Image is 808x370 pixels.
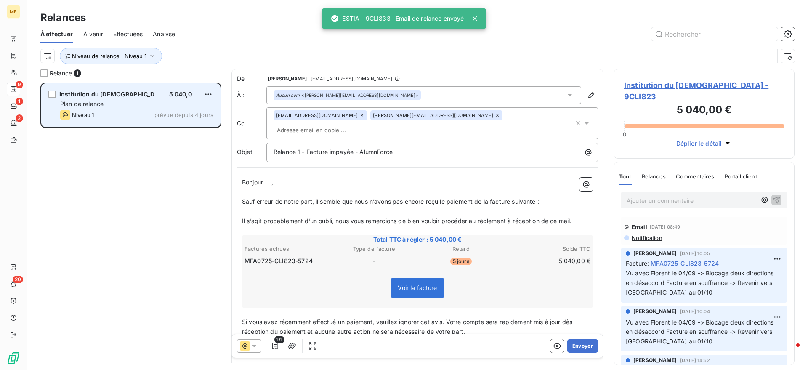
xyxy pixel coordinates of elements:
[626,259,649,268] span: Facture :
[651,27,778,41] input: Rechercher
[237,91,266,99] label: À :
[450,258,472,265] span: 5 jours
[680,251,710,256] span: [DATE] 10:05
[40,83,221,370] div: grid
[624,102,784,119] h3: 5 040,00 €
[16,98,23,105] span: 1
[245,257,313,265] span: MFA0725-CLI823-5724
[40,30,73,38] span: À effectuer
[74,69,81,77] span: 1
[633,308,677,315] span: [PERSON_NAME]
[154,112,213,118] span: prévue depuis 4 jours
[16,81,23,88] span: 9
[650,224,680,229] span: [DATE] 08:49
[242,318,574,335] span: Si vous avez récemment effectué un paiement, veuillez ignorer cet avis. Votre compte sera rapidem...
[59,91,168,98] span: Institution du [DEMOGRAPHIC_DATA]
[50,69,72,77] span: Relance
[113,30,143,38] span: Effectuées
[633,357,677,364] span: [PERSON_NAME]
[242,217,572,224] span: Il s’agit probablement d’un oubli, nous vous remercions de bien vouloir procéder au règlement à r...
[779,341,800,362] iframe: Intercom live chat
[626,319,776,345] span: Vu avec Florent le 04/09 -> Blocage deux directions en désaccord Facture en souffrance -> Revenir...
[237,119,266,128] label: Cc :
[274,336,284,343] span: 1/1
[16,114,23,122] span: 2
[242,198,539,205] span: Sauf erreur de notre part, il semble que nous n’avons pas encore reçu le paiement de la facture s...
[676,173,715,180] span: Commentaires
[626,269,776,296] span: Vu avec Florent le 04/09 -> Blocage deux directions en désaccord Facture en souffrance -> Revenir...
[567,339,598,353] button: Envoyer
[276,92,300,98] em: Aucun nom
[632,224,647,230] span: Email
[505,245,591,253] th: Solde TTC
[624,80,784,102] span: Institution du [DEMOGRAPHIC_DATA] - 9CLI823
[237,75,266,83] span: De :
[271,178,273,186] span: ,
[7,5,20,19] div: ME
[651,259,719,268] span: MFA0725-CLI823-5724
[276,92,418,98] div: <[PERSON_NAME][EMAIL_ADDRESS][DOMAIN_NAME]>
[680,358,710,363] span: [DATE] 14:52
[398,284,437,291] span: Voir la facture
[169,91,202,98] span: 5 040,00 €
[331,245,417,253] th: Type de facture
[631,234,662,241] span: Notification
[676,139,722,148] span: Déplier le détail
[13,276,23,283] span: 20
[619,173,632,180] span: Tout
[373,113,493,118] span: [PERSON_NAME][EMAIL_ADDRESS][DOMAIN_NAME]
[725,173,757,180] span: Portail client
[153,30,175,38] span: Analyse
[237,148,256,155] span: Objet :
[268,76,307,81] span: [PERSON_NAME]
[418,245,504,253] th: Retard
[72,53,146,59] span: Niveau de relance : Niveau 1
[308,76,392,81] span: - [EMAIL_ADDRESS][DOMAIN_NAME]
[680,309,710,314] span: [DATE] 10:04
[60,48,162,64] button: Niveau de relance : Niveau 1
[276,113,358,118] span: [EMAIL_ADDRESS][DOMAIN_NAME]
[72,112,94,118] span: Niveau 1
[60,100,104,107] span: Plan de relance
[40,10,86,25] h3: Relances
[505,256,591,266] td: 5 040,00 €
[7,351,20,365] img: Logo LeanPay
[243,235,592,244] span: Total TTC à régler : 5 040,00 €
[623,131,626,138] span: 0
[242,178,263,186] span: Bonjour
[274,124,371,136] input: Adresse email en copie ...
[83,30,103,38] span: À venir
[642,173,666,180] span: Relances
[633,250,677,257] span: [PERSON_NAME]
[674,138,735,148] button: Déplier le détail
[331,256,417,266] td: -
[244,245,330,253] th: Factures échues
[330,11,464,26] div: ESTIA - 9CLI833 : Email de relance envoyé
[274,148,393,155] span: Relance 1 - Facture impayée - AlumnForce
